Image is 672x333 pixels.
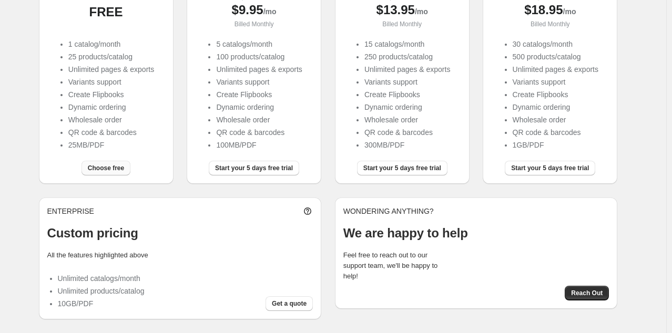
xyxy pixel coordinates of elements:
[216,127,302,138] li: QR code & barcodes
[215,164,293,172] span: Start your 5 days free trial
[58,273,145,284] li: Unlimited catalogs/month
[263,7,277,16] span: /mo
[343,19,461,29] p: Billed Monthly
[68,77,154,87] li: Variants support
[513,102,598,112] li: Dynamic ordering
[68,127,154,138] li: QR code & barcodes
[513,127,598,138] li: QR code & barcodes
[491,19,609,29] p: Billed Monthly
[513,77,598,87] li: Variants support
[563,7,576,16] span: /mo
[364,115,450,125] li: Wholesale order
[511,164,589,172] span: Start your 5 days free trial
[216,89,302,100] li: Create Flipbooks
[216,102,302,112] li: Dynamic ordering
[363,164,441,172] span: Start your 5 days free trial
[68,64,154,75] li: Unlimited pages & exports
[47,206,94,216] p: ENTERPRISE
[343,225,609,242] p: We are happy to help
[364,51,450,62] li: 250 products/catalog
[47,7,165,17] div: FREE
[513,140,598,150] li: 1GB/PDF
[216,140,302,150] li: 100MB/PDF
[68,115,154,125] li: Wholesale order
[58,286,145,296] li: Unlimited products/catalog
[216,39,302,49] li: 5 catalogs/month
[343,206,609,216] p: WONDERING ANYTHING?
[343,5,461,17] div: $ 13.95
[364,77,450,87] li: Variants support
[68,51,154,62] li: 25 products/catalog
[343,250,449,282] p: Feel free to reach out to our support team, we'll be happy to help!
[364,140,450,150] li: 300MB/PDF
[47,251,148,259] label: All the features highlighted above
[513,89,598,100] li: Create Flipbooks
[513,115,598,125] li: Wholesale order
[513,51,598,62] li: 500 products/catalog
[209,161,299,175] button: Start your 5 days free trial
[195,19,313,29] p: Billed Monthly
[357,161,447,175] button: Start your 5 days free trial
[364,89,450,100] li: Create Flipbooks
[505,161,595,175] button: Start your 5 days free trial
[415,7,428,16] span: /mo
[68,140,154,150] li: 25MB/PDF
[68,102,154,112] li: Dynamic ordering
[58,298,145,309] li: 10GB/PDF
[216,77,302,87] li: Variants support
[266,296,313,311] button: Get a quote
[513,39,598,49] li: 30 catalogs/month
[364,127,450,138] li: QR code & barcodes
[195,5,313,17] div: $ 9.95
[364,39,450,49] li: 15 catalogs/month
[364,102,450,112] li: Dynamic ordering
[82,161,130,175] button: Choose free
[47,225,313,242] p: Custom pricing
[565,286,609,300] button: Reach Out
[272,299,307,308] span: Get a quote
[216,51,302,62] li: 100 products/catalog
[216,115,302,125] li: Wholesale order
[88,164,124,172] span: Choose free
[68,89,154,100] li: Create Flipbooks
[216,64,302,75] li: Unlimited pages & exports
[491,5,609,17] div: $ 18.95
[364,64,450,75] li: Unlimited pages & exports
[513,64,598,75] li: Unlimited pages & exports
[571,289,603,297] span: Reach Out
[68,39,154,49] li: 1 catalog/month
